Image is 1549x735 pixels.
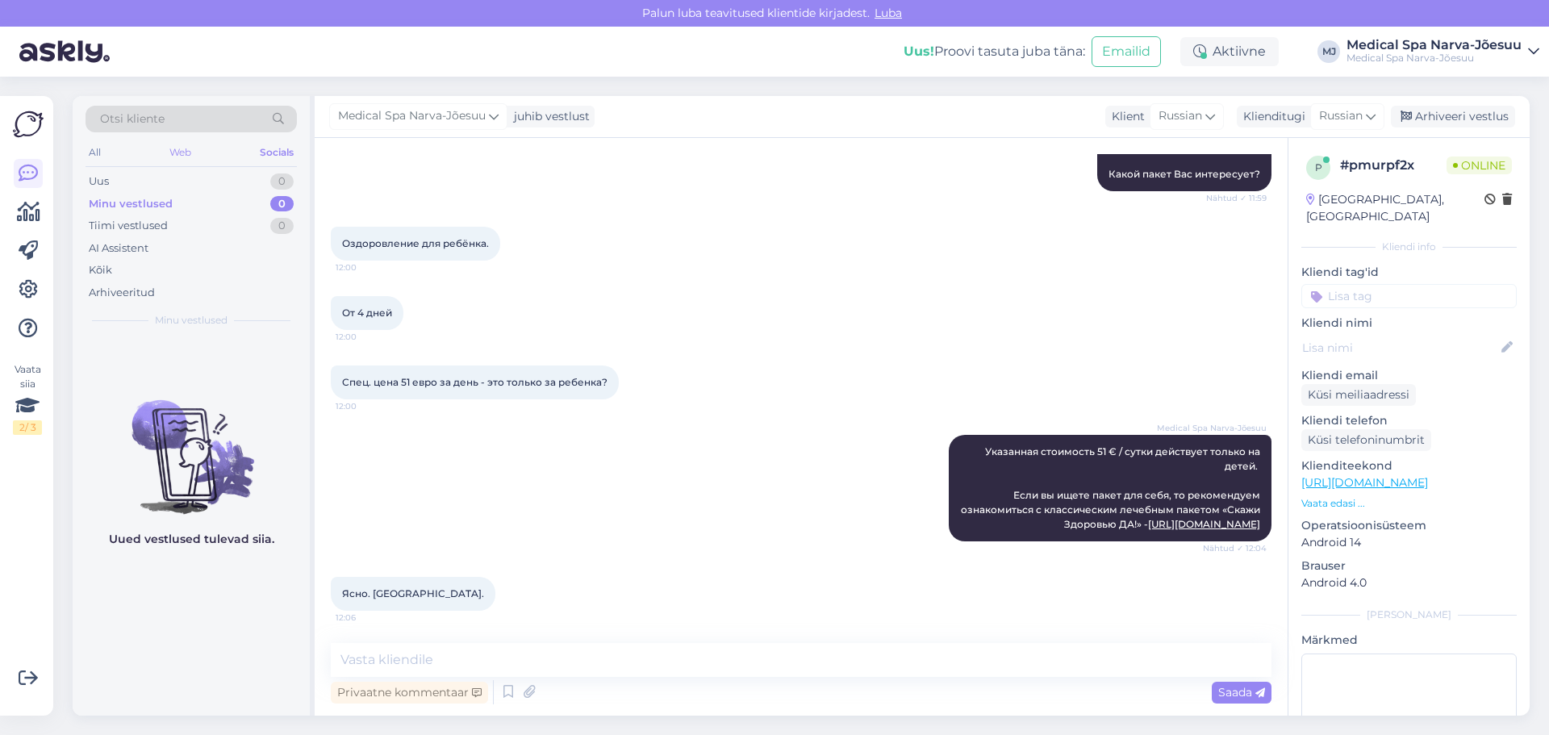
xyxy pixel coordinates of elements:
[870,6,907,20] span: Luba
[1306,191,1484,225] div: [GEOGRAPHIC_DATA], [GEOGRAPHIC_DATA]
[89,173,109,190] div: Uus
[1206,192,1267,204] span: Nähtud ✓ 11:59
[1301,534,1517,551] p: Android 14
[1301,574,1517,591] p: Android 4.0
[961,445,1263,530] span: Указанная стоимость 51 € / сутки действует только на детей. Если вы ищете пакет для себя, то реко...
[100,111,165,127] span: Otsi kliente
[86,142,104,163] div: All
[13,109,44,140] img: Askly Logo
[73,371,310,516] img: No chats
[1237,108,1305,125] div: Klienditugi
[1347,39,1539,65] a: Medical Spa Narva-JõesuuMedical Spa Narva-Jõesuu
[1301,558,1517,574] p: Brauser
[1159,107,1202,125] span: Russian
[1302,339,1498,357] input: Lisa nimi
[1301,429,1431,451] div: Küsi telefoninumbrit
[338,107,486,125] span: Medical Spa Narva-Jõesuu
[89,285,155,301] div: Arhiveeritud
[1301,284,1517,308] input: Lisa tag
[89,218,168,234] div: Tiimi vestlused
[89,240,148,257] div: AI Assistent
[270,196,294,212] div: 0
[1317,40,1340,63] div: MJ
[336,612,396,624] span: 12:06
[342,587,484,599] span: Ясно. [GEOGRAPHIC_DATA].
[1092,36,1161,67] button: Emailid
[1301,632,1517,649] p: Märkmed
[1319,107,1363,125] span: Russian
[1301,384,1416,406] div: Küsi meiliaadressi
[13,362,42,435] div: Vaata siia
[507,108,590,125] div: juhib vestlust
[1301,457,1517,474] p: Klienditeekond
[336,261,396,274] span: 12:00
[1301,517,1517,534] p: Operatsioonisüsteem
[904,44,934,59] b: Uus!
[336,331,396,343] span: 12:00
[1203,542,1267,554] span: Nähtud ✓ 12:04
[342,376,607,388] span: Спец. цена 51 евро за день - это только за ребенка?
[13,420,42,435] div: 2 / 3
[1347,52,1522,65] div: Medical Spa Narva-Jõesuu
[336,400,396,412] span: 12:00
[1340,156,1447,175] div: # pmurpf2x
[1347,39,1522,52] div: Medical Spa Narva-Jõesuu
[342,307,392,319] span: От 4 дней
[270,218,294,234] div: 0
[1301,367,1517,384] p: Kliendi email
[1301,412,1517,429] p: Kliendi telefon
[1105,108,1145,125] div: Klient
[1218,685,1265,700] span: Saada
[904,42,1085,61] div: Proovi tasuta juba täna:
[1180,37,1279,66] div: Aktiivne
[109,531,274,548] p: Uued vestlused tulevad siia.
[1447,157,1512,174] span: Online
[342,237,489,249] span: Оздоровление для ребёнка.
[1301,608,1517,622] div: [PERSON_NAME]
[1301,496,1517,511] p: Vaata edasi ...
[155,313,228,328] span: Minu vestlused
[1301,240,1517,254] div: Kliendi info
[270,173,294,190] div: 0
[1148,518,1260,530] a: [URL][DOMAIN_NAME]
[89,196,173,212] div: Minu vestlused
[331,682,488,704] div: Privaatne kommentaar
[1301,315,1517,332] p: Kliendi nimi
[1301,475,1428,490] a: [URL][DOMAIN_NAME]
[1301,264,1517,281] p: Kliendi tag'id
[1315,161,1322,173] span: p
[1391,106,1515,127] div: Arhiveeri vestlus
[1157,422,1267,434] span: Medical Spa Narva-Jõesuu
[257,142,297,163] div: Socials
[166,142,194,163] div: Web
[89,262,112,278] div: Kõik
